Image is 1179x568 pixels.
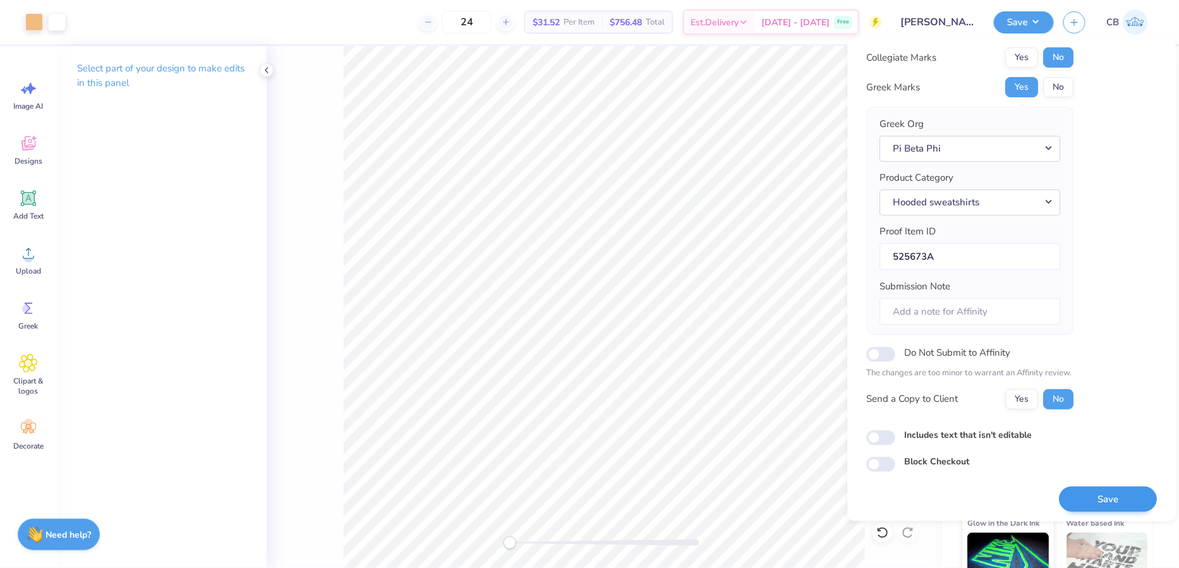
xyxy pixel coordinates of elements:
[880,298,1061,325] input: Add a note for Affinity
[880,171,954,185] label: Product Category
[691,16,739,29] span: Est. Delivery
[880,279,951,294] label: Submission Note
[968,516,1040,529] span: Glow in the Dark Ink
[905,454,970,468] label: Block Checkout
[13,441,44,451] span: Decorate
[867,367,1074,380] p: The changes are too minor to warrant an Affinity review.
[880,224,936,239] label: Proof Item ID
[1006,47,1039,68] button: Yes
[1067,516,1125,529] span: Water based Ink
[564,16,595,29] span: Per Item
[19,321,39,331] span: Greek
[837,18,849,27] span: Free
[867,80,921,94] div: Greek Marks
[867,50,937,64] div: Collegiate Marks
[1107,15,1120,30] span: CB
[442,11,492,33] input: – –
[1044,47,1074,68] button: No
[1006,77,1039,97] button: Yes
[1044,389,1074,409] button: No
[880,135,1061,161] button: Pi Beta Phi
[16,266,41,276] span: Upload
[77,61,246,90] p: Select part of your design to make edits in this panel
[610,16,642,29] span: $756.48
[1123,9,1148,35] img: Charisse Barrion
[761,16,830,29] span: [DATE] - [DATE]
[1101,9,1154,35] a: CB
[533,16,560,29] span: $31.52
[905,344,1011,361] label: Do Not Submit to Affinity
[8,376,49,396] span: Clipart & logos
[994,11,1054,33] button: Save
[905,428,1032,441] label: Includes text that isn't editable
[1044,77,1074,97] button: No
[892,9,984,35] input: Untitled Design
[867,392,958,406] div: Send a Copy to Client
[15,156,42,166] span: Designs
[1060,486,1158,512] button: Save
[504,536,516,549] div: Accessibility label
[14,101,44,111] span: Image AI
[880,189,1061,215] button: Hooded sweatshirts
[880,117,924,131] label: Greek Org
[46,529,92,541] strong: Need help?
[13,211,44,221] span: Add Text
[646,16,665,29] span: Total
[1006,389,1039,409] button: Yes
